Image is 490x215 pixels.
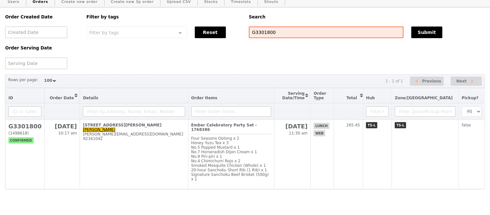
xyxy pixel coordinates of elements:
div: [PERSON_NAME][EMAIL_ADDRESS][DOMAIN_NAME] [83,132,185,136]
div: [STREET_ADDRESS][PERSON_NAME] [83,123,185,127]
h5: Filter by tags [86,15,241,19]
span: Filter by tags [89,29,119,35]
span: web [314,130,325,136]
span: 11:30 am [289,131,307,135]
button: Submit [411,27,442,38]
span: No.9 Piri‑piri x 1 [191,154,222,159]
span: Next [456,77,467,85]
span: Signature Sanchoku Beef Brisket (500g) x 1 [191,172,269,181]
span: Four Seasons Oolong x 2 [191,136,239,141]
a: [PERSON_NAME] [83,127,115,132]
span: No.7 Horseradish Dijon Cream x 1 [191,150,257,154]
span: 20‑hour Sanchoku Short Rib (1 Rib) x 1 [191,168,267,172]
input: Filter Hub [366,106,389,117]
input: Filter Zone/Pickup Point [395,106,456,117]
h5: Order Created Date [5,15,79,19]
span: lunch [314,123,329,129]
input: Search any field [249,27,404,38]
button: Next [451,77,482,86]
b: Ember Celebratory Party Set - 1768386 [191,123,257,132]
h5: Search [249,15,485,19]
span: Zone/[GEOGRAPHIC_DATA] [395,96,453,100]
span: Hub [366,96,375,100]
div: (1498618) [8,131,41,135]
span: Order Items [191,96,217,100]
input: ID or Salesperson name [8,106,41,117]
input: Created Date [5,27,67,38]
input: Filter by Address, Name, Email, Mobile [83,106,185,117]
span: 265.45 [346,123,360,127]
button: Previous [410,77,444,86]
span: ID [8,96,13,100]
button: Reset [195,27,226,38]
h2: [DATE] [277,123,307,130]
span: No.5 Popped Mustard x 1 [191,145,240,150]
span: No.4 Chimichurri Rojo x 2 [191,159,241,163]
span: Order Type [314,91,326,100]
h2: G3301800 [8,123,41,130]
span: Smoked Mesquite Chicken (Whole) x 1 [191,163,266,168]
span: Previous [422,77,441,85]
h5: Order Serving Date [5,46,79,50]
span: confirmed [8,137,34,144]
span: TS-L [366,122,377,128]
div: 1 - 1 of 1 [385,79,403,83]
span: 10:17 am [58,131,77,135]
span: Details [83,96,98,100]
label: Rows per page: [8,77,38,83]
div: 92341042 [83,136,185,141]
h2: [DATE] [48,123,77,130]
span: TS-L [395,122,406,128]
span: Pickup? [462,96,479,100]
input: Serving Date [5,58,67,69]
span: Honey Yuzu Tea x 3 [191,141,229,145]
input: Filter Order Items [191,106,272,117]
span: false [462,123,471,127]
